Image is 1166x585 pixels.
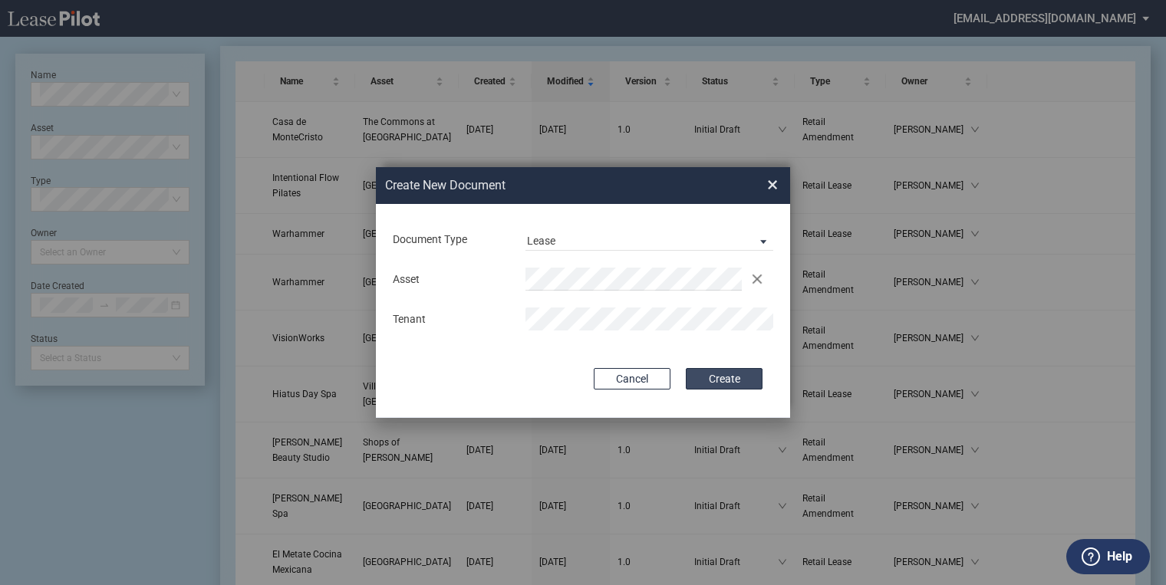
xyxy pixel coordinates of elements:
button: Create [686,368,763,389]
div: Document Type [384,232,516,248]
button: Cancel [594,368,670,389]
div: Tenant [384,312,516,327]
h2: Create New Document [385,177,712,194]
div: Asset [384,272,516,288]
div: Lease [527,235,555,247]
span: × [767,173,778,197]
label: Help [1107,547,1132,567]
md-select: Document Type: Lease [525,228,773,251]
md-dialog: Create New ... [376,167,790,419]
